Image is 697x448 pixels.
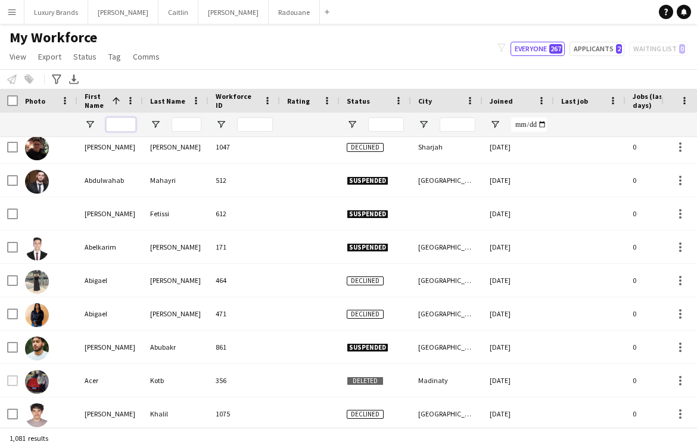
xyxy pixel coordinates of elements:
img: Abigael Williams [25,270,49,294]
button: [PERSON_NAME] [198,1,269,24]
button: Open Filter Menu [216,119,226,130]
span: Suspended [347,343,388,352]
app-action-btn: Export XLSX [67,72,81,86]
div: Sharjah [411,130,483,163]
span: View [10,51,26,62]
img: Abdulwahab Mahayri [25,170,49,194]
input: Last Name Filter Input [172,117,201,132]
span: Suspended [347,210,388,219]
button: Open Filter Menu [150,119,161,130]
div: [PERSON_NAME] [77,397,143,430]
div: [PERSON_NAME] [77,197,143,230]
div: [PERSON_NAME] [77,331,143,363]
input: Status Filter Input [368,117,404,132]
span: Workforce ID [216,92,259,110]
span: Tag [108,51,121,62]
span: Export [38,51,61,62]
div: Fetissi [143,197,209,230]
span: Declined [347,310,384,319]
div: 356 [209,364,280,397]
span: Suspended [347,176,388,185]
div: [PERSON_NAME] [143,130,209,163]
span: Rating [287,97,310,105]
div: [DATE] [483,130,554,163]
div: [DATE] [483,397,554,430]
button: Open Filter Menu [85,119,95,130]
span: Suspended [347,243,388,252]
span: City [418,97,432,105]
input: Joined Filter Input [511,117,547,132]
span: Status [347,97,370,105]
div: 471 [209,297,280,330]
img: Adam Khalil [25,403,49,427]
div: 464 [209,264,280,297]
button: Open Filter Menu [347,119,357,130]
img: Acer Kotb [25,370,49,394]
input: First Name Filter Input [106,117,136,132]
div: [GEOGRAPHIC_DATA] [411,231,483,263]
button: Caitlin [158,1,198,24]
div: Abubakr [143,331,209,363]
div: 1075 [209,397,280,430]
span: Last Name [150,97,185,105]
span: 267 [549,44,562,54]
div: Khalil [143,397,209,430]
app-action-btn: Advanced filters [49,72,64,86]
img: Abelkarim Ali belarbi [25,237,49,260]
div: [DATE] [483,164,554,197]
div: Madinaty [411,364,483,397]
a: View [5,49,31,64]
button: Applicants2 [570,42,624,56]
span: Declined [347,276,384,285]
div: [GEOGRAPHIC_DATA] [411,331,483,363]
div: 861 [209,331,280,363]
button: Open Filter Menu [490,119,500,130]
img: Abubakr Ahmed Abubakr [25,337,49,360]
button: Open Filter Menu [418,119,429,130]
div: Abigael [77,264,143,297]
div: [PERSON_NAME] [77,130,143,163]
button: [PERSON_NAME] [88,1,158,24]
img: Abdulrahman Alsadi [25,136,49,160]
button: Everyone267 [511,42,565,56]
span: Status [73,51,97,62]
div: [GEOGRAPHIC_DATA] [411,397,483,430]
span: Last job [561,97,588,105]
button: Radouane [269,1,320,24]
span: Deleted [347,377,384,385]
div: 612 [209,197,280,230]
div: Abelkarim [77,231,143,263]
span: Comms [133,51,160,62]
span: Declined [347,410,384,419]
span: Joined [490,97,513,105]
div: [GEOGRAPHIC_DATA] [411,164,483,197]
span: Jobs (last 90 days) [633,92,682,110]
div: [DATE] [483,231,554,263]
a: Tag [104,49,126,64]
a: Comms [128,49,164,64]
span: Photo [25,97,45,105]
div: Abdulwahab [77,164,143,197]
span: Declined [347,143,384,152]
input: Row Selection is disabled for this row (unchecked) [7,375,18,386]
div: [PERSON_NAME] [143,297,209,330]
div: Acer [77,364,143,397]
div: [PERSON_NAME] [143,231,209,263]
div: 171 [209,231,280,263]
div: 1047 [209,130,280,163]
div: [DATE] [483,297,554,330]
input: City Filter Input [440,117,475,132]
div: [DATE] [483,364,554,397]
div: [DATE] [483,264,554,297]
div: 512 [209,164,280,197]
div: [GEOGRAPHIC_DATA] [411,297,483,330]
span: First Name [85,92,107,110]
span: My Workforce [10,29,97,46]
input: Workforce ID Filter Input [237,117,273,132]
div: [PERSON_NAME] [143,264,209,297]
div: Abigael [77,297,143,330]
img: Abigael Williams [25,303,49,327]
button: Luxury Brands [24,1,88,24]
div: [DATE] [483,197,554,230]
div: Kotb [143,364,209,397]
